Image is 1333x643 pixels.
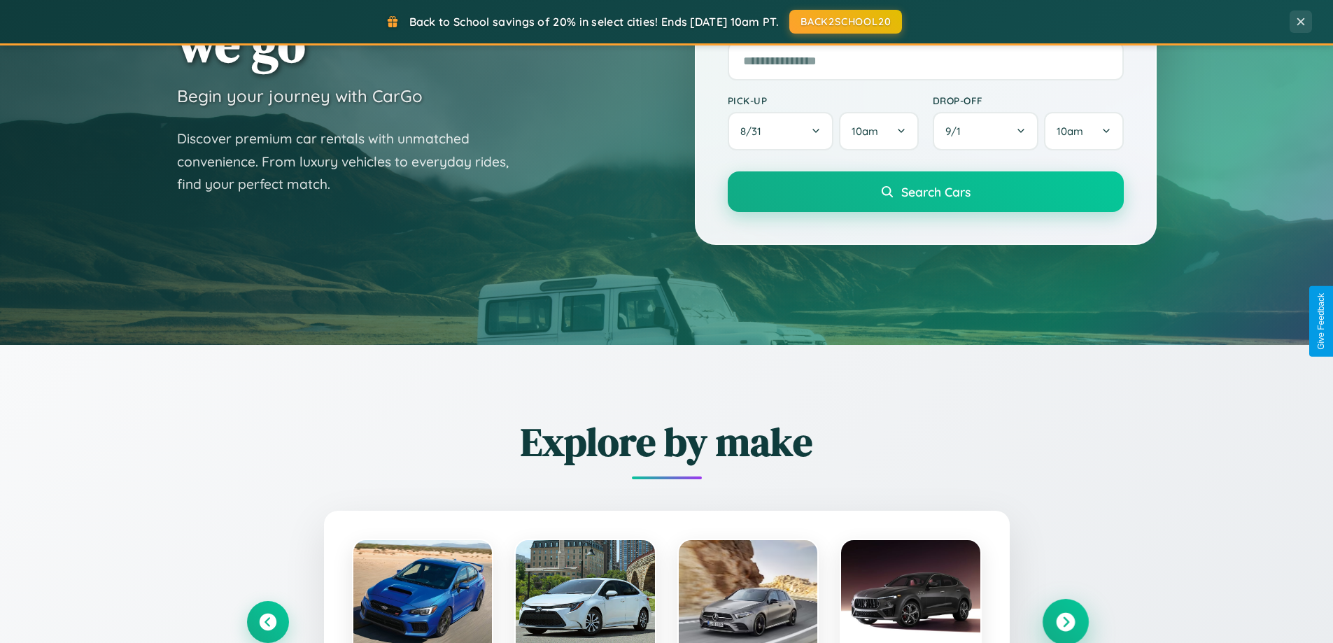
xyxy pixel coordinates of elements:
[852,125,878,138] span: 10am
[839,112,918,150] button: 10am
[1316,293,1326,350] div: Give Feedback
[409,15,779,29] span: Back to School savings of 20% in select cities! Ends [DATE] 10am PT.
[1057,125,1083,138] span: 10am
[177,85,423,106] h3: Begin your journey with CarGo
[740,125,768,138] span: 8 / 31
[1044,112,1123,150] button: 10am
[933,94,1124,106] label: Drop-off
[728,171,1124,212] button: Search Cars
[901,184,971,199] span: Search Cars
[728,112,834,150] button: 8/31
[789,10,902,34] button: BACK2SCHOOL20
[247,415,1087,469] h2: Explore by make
[728,94,919,106] label: Pick-up
[177,127,527,196] p: Discover premium car rentals with unmatched convenience. From luxury vehicles to everyday rides, ...
[945,125,968,138] span: 9 / 1
[933,112,1039,150] button: 9/1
